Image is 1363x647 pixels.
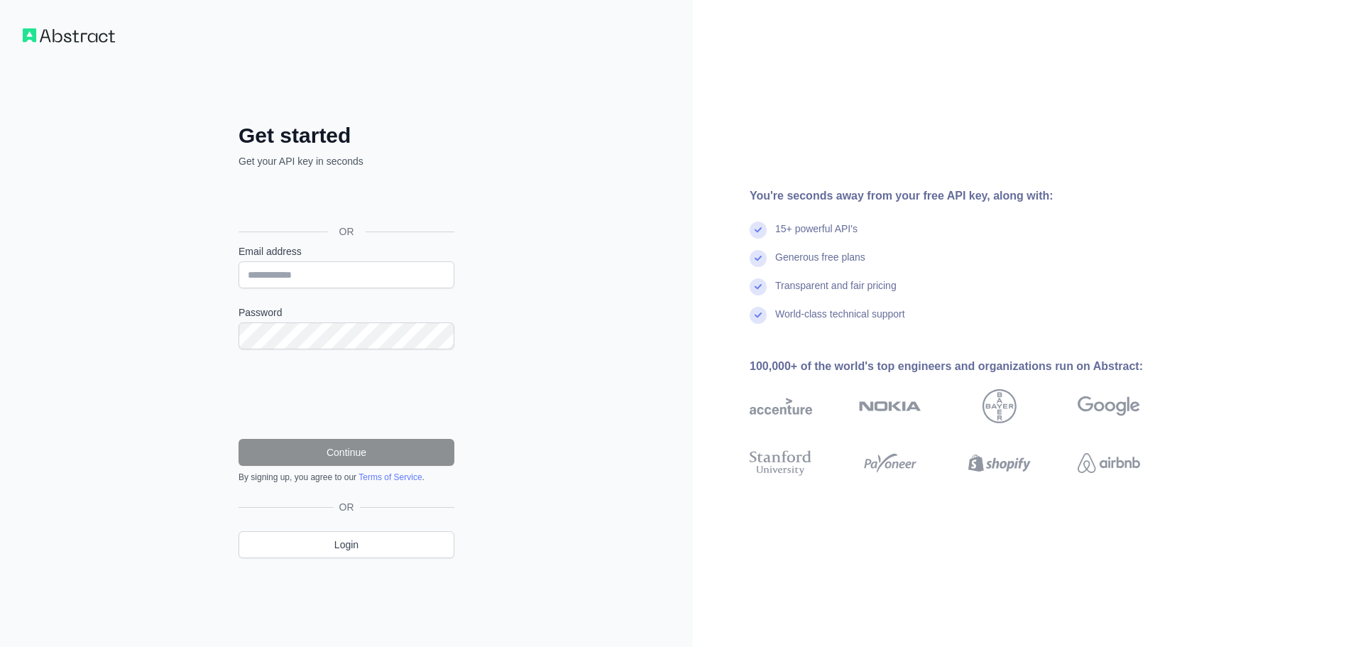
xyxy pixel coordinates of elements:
a: Login [239,531,454,558]
iframe: Google ile Oturum Açma Düğmesi [231,184,459,215]
img: check mark [750,307,767,324]
span: OR [328,224,366,239]
img: check mark [750,222,767,239]
img: stanford university [750,447,812,479]
p: Get your API key in seconds [239,154,454,168]
img: check mark [750,278,767,295]
label: Password [239,305,454,320]
img: google [1078,389,1140,423]
iframe: reCAPTCHA [239,366,454,422]
div: 15+ powerful API's [775,222,858,250]
img: nokia [859,389,921,423]
div: World-class technical support [775,307,905,335]
a: Terms of Service [358,472,422,482]
span: OR [334,500,360,514]
div: 100,000+ of the world's top engineers and organizations run on Abstract: [750,358,1186,375]
div: Generous free plans [775,250,865,278]
img: payoneer [859,447,921,479]
img: airbnb [1078,447,1140,479]
div: By signing up, you agree to our . [239,472,454,483]
img: bayer [982,389,1017,423]
label: Email address [239,244,454,259]
img: check mark [750,250,767,267]
div: Transparent and fair pricing [775,278,897,307]
div: You're seconds away from your free API key, along with: [750,187,1186,205]
h2: Get started [239,123,454,148]
button: Continue [239,439,454,466]
img: accenture [750,389,812,423]
img: Workflow [23,28,115,43]
img: shopify [968,447,1031,479]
